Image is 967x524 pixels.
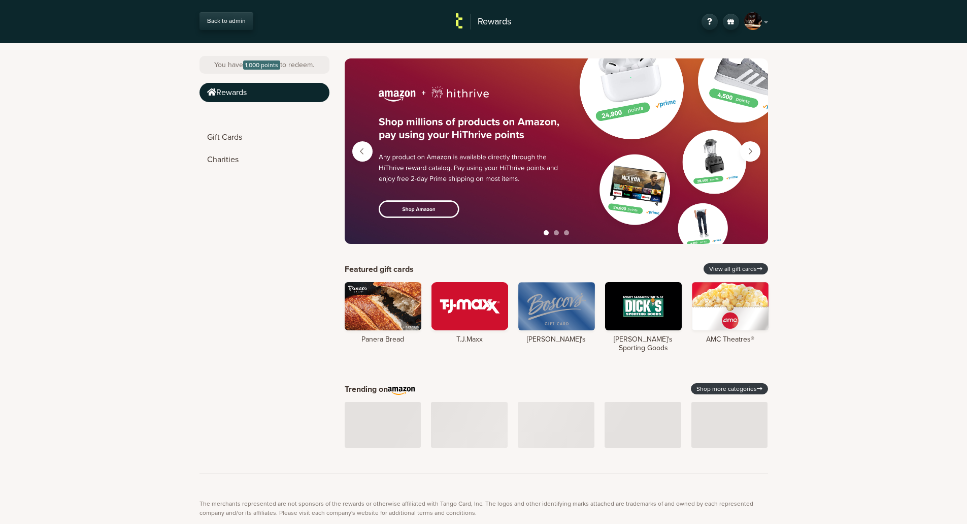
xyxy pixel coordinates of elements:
img: 6a63cd37-dcef-411a-be33-8f9ef27b27dd.png [456,13,462,28]
a: View all gift cards [704,263,768,274]
button: Next [740,141,760,162]
span: 1,000 points [243,60,280,70]
a: [PERSON_NAME]'s Sporting Goods [605,282,682,353]
a: [PERSON_NAME]'s [518,282,595,344]
a: Rewards [433,12,535,32]
a: Gift Cards [199,128,329,147]
h4: Panera Bread [345,335,421,344]
a: Rewards [199,83,329,102]
a: T.J.Maxx [431,282,508,344]
div: You have to redeem. [199,56,329,74]
h4: [PERSON_NAME]'s [518,335,595,344]
img: amazon.31aa9527.svg [388,387,415,395]
a: Panera Bread [345,282,421,344]
a: Shop more categories [691,383,768,394]
h4: T.J.Maxx [431,335,508,344]
button: 1 [544,230,549,235]
button: Previous [352,141,373,162]
a: Back to admin [199,12,253,30]
button: 2 [554,230,559,235]
h2: Featured gift cards [345,265,414,274]
h4: [PERSON_NAME]'s Sporting Goods [605,335,682,353]
h2: Trending on [345,385,415,394]
span: Help [23,7,44,16]
h2: Rewards [470,14,511,30]
h4: AMC Theatres® [692,335,769,344]
p: The merchants represented are not sponsors of the rewards or otherwise affiliated with Tango Card... [199,499,768,517]
a: Charities [199,150,329,169]
button: 3 [564,230,569,235]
